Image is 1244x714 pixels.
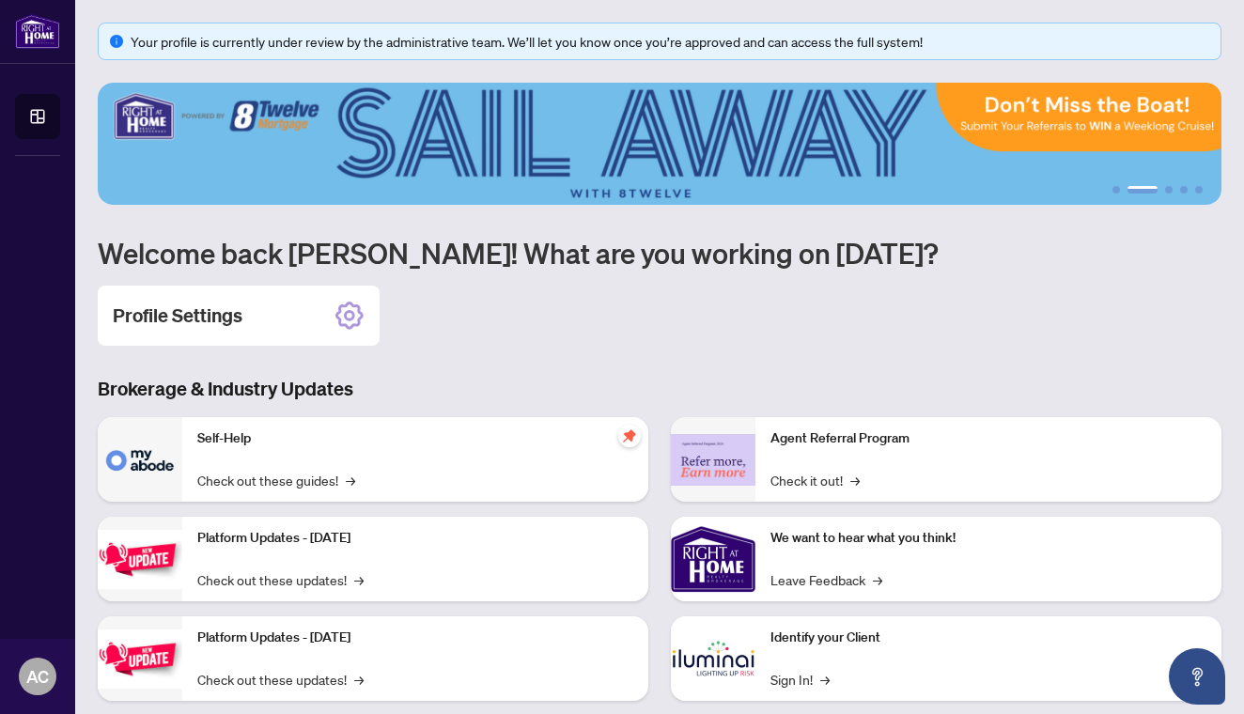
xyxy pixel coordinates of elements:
[98,417,182,502] img: Self-Help
[197,428,633,449] p: Self-Help
[197,569,364,590] a: Check out these updates!→
[618,425,641,447] span: pushpin
[770,528,1206,549] p: We want to hear what you think!
[98,235,1221,271] h1: Welcome back [PERSON_NAME]! What are you working on [DATE]?
[820,669,830,690] span: →
[197,470,355,490] a: Check out these guides!→
[1169,648,1225,705] button: Open asap
[354,569,364,590] span: →
[671,517,755,601] img: We want to hear what you think!
[1127,186,1158,194] button: 2
[197,528,633,549] p: Platform Updates - [DATE]
[346,470,355,490] span: →
[770,628,1206,648] p: Identify your Client
[15,14,60,49] img: logo
[197,628,633,648] p: Platform Updates - [DATE]
[770,470,860,490] a: Check it out!→
[1195,186,1203,194] button: 5
[1180,186,1188,194] button: 4
[873,569,882,590] span: →
[770,669,830,690] a: Sign In!→
[98,530,182,589] img: Platform Updates - July 21, 2025
[131,31,1209,52] div: Your profile is currently under review by the administrative team. We’ll let you know once you’re...
[1165,186,1173,194] button: 3
[26,663,49,690] span: AC
[1112,186,1120,194] button: 1
[197,669,364,690] a: Check out these updates!→
[671,616,755,701] img: Identify your Client
[98,629,182,689] img: Platform Updates - July 8, 2025
[671,434,755,486] img: Agent Referral Program
[98,376,1221,402] h3: Brokerage & Industry Updates
[110,35,123,48] span: info-circle
[354,669,364,690] span: →
[770,569,882,590] a: Leave Feedback→
[850,470,860,490] span: →
[113,303,242,329] h2: Profile Settings
[770,428,1206,449] p: Agent Referral Program
[98,83,1221,205] img: Slide 1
